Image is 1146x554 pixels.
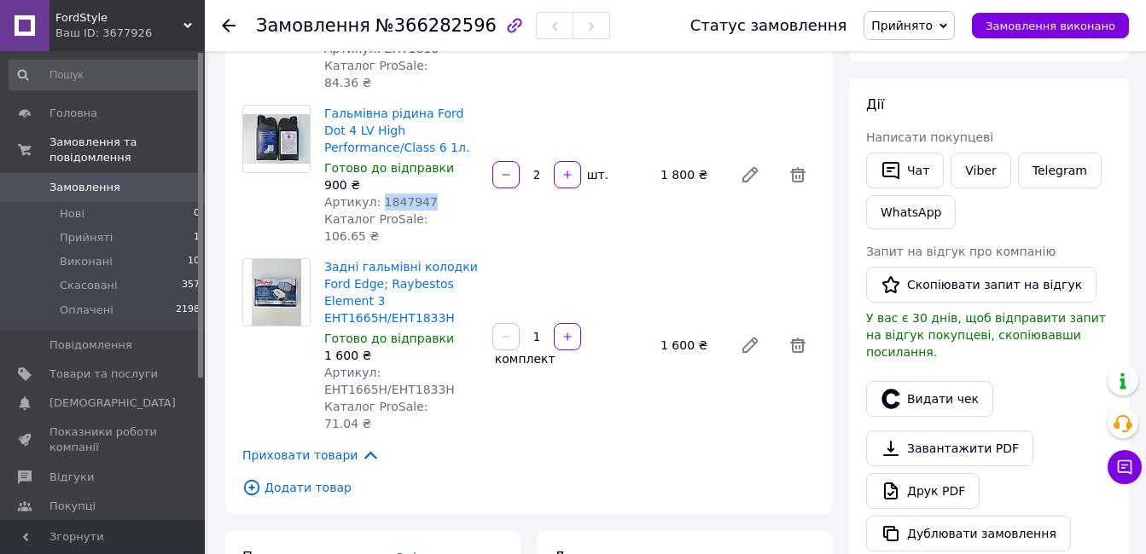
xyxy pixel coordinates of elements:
[866,245,1056,258] span: Запит на відгук про компанію
[866,381,993,417] button: Видати чек
[324,195,438,209] span: Артикул: 1847947
[324,332,454,345] span: Готово до відправки
[866,430,1033,466] a: Завантажити PDF
[866,195,956,229] a: WhatsApp
[324,161,454,175] span: Готово до відправки
[583,166,610,183] div: шт.
[733,158,767,192] a: Редагувати
[324,59,428,89] span: Каталог ProSale: 84.36 ₴
[654,163,726,187] div: 1 800 ₴
[256,15,370,36] span: Замовлення
[222,17,236,34] div: Повернутися назад
[242,446,380,465] span: Приховати товари
[654,333,726,357] div: 1 600 ₴
[866,267,1097,303] button: Скопіювати запит на відгук
[324,212,428,243] span: Каталог ProSale: 106.65 ₴
[781,158,815,192] span: Видалити
[733,328,767,362] a: Редагувати
[49,135,205,165] span: Замовлення та повідомлення
[866,153,944,188] button: Чат
[324,107,469,154] a: Гальмівна рідина Ford Dot 4 LV High Performance/Class 6 1л.
[1108,450,1142,484] button: Чат з покупцем
[194,230,200,245] span: 1
[866,311,1106,359] span: У вас є 30 днів, щоб відправити запит на відгук покупцеві, скопіювавши посилання.
[324,176,479,193] div: 900 ₴
[49,395,176,411] span: [DEMOGRAPHIC_DATA]
[60,278,118,293] span: Скасовані
[690,17,847,34] div: Статус замовлення
[55,10,183,26] span: FordStyle
[781,328,815,362] span: Видалити
[324,400,428,430] span: Каталог ProSale: 71.04 ₴
[871,19,933,32] span: Прийнято
[866,473,980,509] a: Друк PDF
[49,106,97,121] span: Головна
[60,254,113,269] span: Виконані
[194,206,200,222] span: 0
[375,15,497,36] span: №366282596
[55,26,205,41] div: Ваш ID: 3677926
[972,13,1129,38] button: Замовлення виконано
[188,254,200,269] span: 10
[49,366,158,382] span: Товари та послуги
[324,42,439,55] span: Артикул: EHT1818
[1018,153,1102,188] a: Telegram
[242,478,815,497] span: Додати товар
[986,20,1115,32] span: Замовлення виконано
[49,180,120,195] span: Замовлення
[49,499,96,514] span: Покупці
[324,347,479,364] div: 1 600 ₴
[49,338,132,353] span: Повідомлення
[866,516,1071,551] button: Дублювати замовлення
[182,278,200,293] span: 357
[324,260,478,325] a: Задні гальмівні колодки Ford Edge; Raybestos Element 3 EHT1665H/EHT1833H
[951,153,1010,188] a: Viber
[60,303,113,318] span: Оплачені
[49,470,94,485] span: Відгуки
[866,130,993,144] span: Написати покупцеві
[60,206,84,222] span: Нові
[866,96,884,113] span: Дії
[60,230,113,245] span: Прийняті
[9,60,201,90] input: Пошук
[176,303,200,318] span: 2198
[491,350,557,367] div: комплект
[252,259,302,326] img: Задні гальмівні колодки Ford Edge; Raybestos Element 3 EHT1665H/EHT1833H
[49,424,158,455] span: Показники роботи компанії
[324,366,455,396] span: Артикул: EHT1665H/EHT1833H
[243,114,310,164] img: Гальмівна рідина Ford Dot 4 LV High Performance/Class 6 1л.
